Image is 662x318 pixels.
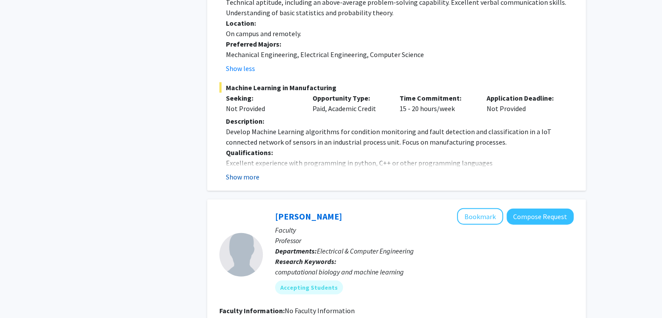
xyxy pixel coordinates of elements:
button: Add Gail Rosen to Bookmarks [457,208,503,225]
span: Machine Learning in Manufacturing [219,82,574,93]
p: Excellent experience with programming in python, C++ or other programming languages [226,158,574,168]
p: Understanding of basic statistics and probability theory. [226,7,574,18]
b: Departments: [275,247,317,255]
p: Develop Machine Learning algorithms for condition monitoring and fault detection and classificati... [226,126,574,147]
strong: Location: [226,19,256,27]
div: Not Provided [480,93,567,114]
button: Show more [226,172,259,182]
a: [PERSON_NAME] [275,211,342,222]
strong: Preferred Majors: [226,40,281,48]
strong: Qualifications: [226,148,273,157]
p: Professor [275,235,574,246]
span: Electrical & Computer Engineering [317,247,414,255]
p: Opportunity Type: [313,93,386,103]
p: On campus and remotely. [226,28,574,39]
b: Research Keywords: [275,257,336,266]
b: Faculty Information: [219,306,285,315]
button: Show less [226,63,255,74]
p: Seeking: [226,93,300,103]
p: Faculty [275,225,574,235]
iframe: Chat [7,279,37,311]
p: Time Commitment: [400,93,474,103]
div: 15 - 20 hours/week [393,93,480,114]
mat-chip: Accepting Students [275,281,343,294]
p: Mechanical Engineering, Electrical Engineering, Computer Science [226,49,574,60]
div: Paid, Academic Credit [306,93,393,114]
div: Not Provided [226,103,300,114]
div: computational biology and machine learning [275,267,574,277]
span: No Faculty Information [285,306,355,315]
p: Application Deadline: [487,93,561,103]
button: Compose Request to Gail Rosen [507,209,574,225]
strong: Description: [226,117,264,125]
